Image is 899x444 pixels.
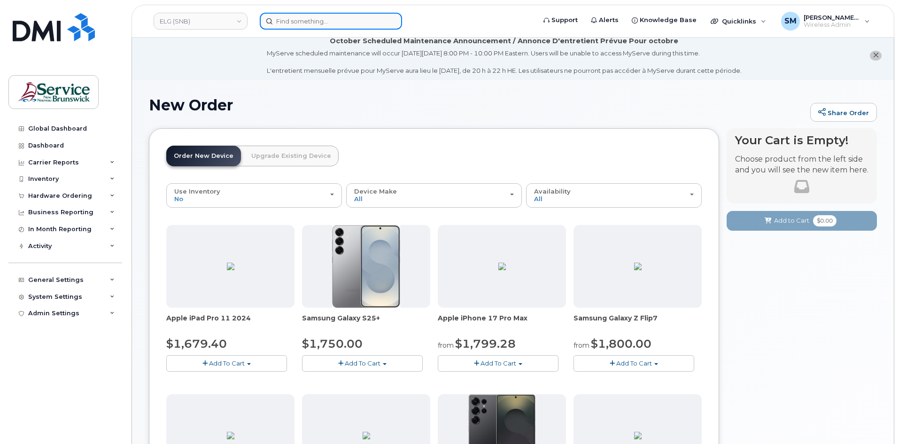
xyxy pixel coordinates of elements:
[166,355,287,372] button: Add To Cart
[345,359,380,367] span: Add To Cart
[438,355,558,372] button: Add To Cart
[209,359,245,367] span: Add To Cart
[174,195,183,203] span: No
[480,359,516,367] span: Add To Cart
[330,36,678,46] div: October Scheduled Maintenance Announcement / Annonce D'entretient Prévue Pour octobre
[354,195,363,203] span: All
[227,432,234,439] img: A5452226-1298-44AE-AEDB-AE543EEEDB11.PNG
[810,103,877,122] a: Share Order
[346,183,522,208] button: Device Make All
[227,263,234,270] img: BF9CF08C-A21D-4331-90BE-D58B11F67180.png
[302,355,423,372] button: Add To Cart
[616,359,652,367] span: Add To Cart
[870,51,882,61] button: close notification
[354,187,397,195] span: Device Make
[573,313,702,332] div: Samsung Galaxy Z Flip7
[166,337,227,351] span: $1,679.40
[498,263,506,270] img: 207EC68E-9F4F-47C4-ABFE-B92680B90D3F.png
[774,216,809,225] span: Add to Cart
[727,211,877,230] button: Add to Cart $0.00
[244,146,339,166] a: Upgrade Existing Device
[332,225,400,308] img: s25plus.png
[166,313,294,332] div: Apple iPad Pro 11 2024
[573,355,694,372] button: Add To Cart
[813,215,837,226] span: $0.00
[573,341,589,350] small: from
[534,187,571,195] span: Availability
[302,313,430,332] div: Samsung Galaxy S25+
[735,134,868,147] h4: Your Cart is Empty!
[149,97,806,113] h1: New Order
[634,263,642,270] img: 61A58039-834C-4ED4-B74F-4684F27FBE9B.png
[634,432,642,439] img: 578BE584-2748-446C-802C-E46FBEA8A53E.png
[166,183,342,208] button: Use Inventory No
[166,146,241,166] a: Order New Device
[363,432,370,439] img: E881CB29-02E8-436B-8C82-0720D7D8F2CB.png
[534,195,542,203] span: All
[591,337,651,351] span: $1,800.00
[735,154,868,176] p: Choose product from the left side and you will see the new item here.
[455,337,516,351] span: $1,799.28
[302,337,363,351] span: $1,750.00
[438,341,454,350] small: from
[526,183,702,208] button: Availability All
[267,49,742,75] div: MyServe scheduled maintenance will occur [DATE][DATE] 8:00 PM - 10:00 PM Eastern. Users will be u...
[438,313,566,332] div: Apple iPhone 17 Pro Max
[174,187,220,195] span: Use Inventory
